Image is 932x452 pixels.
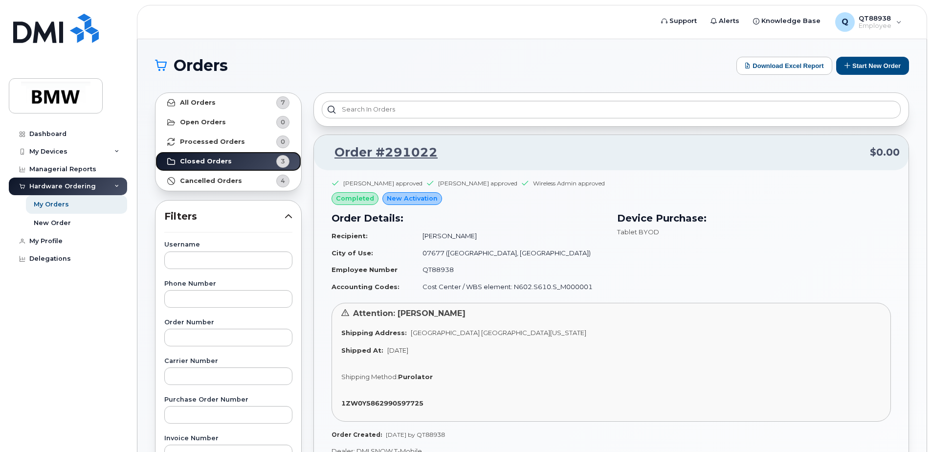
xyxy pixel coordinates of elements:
a: Processed Orders0 [155,132,301,152]
button: Download Excel Report [736,57,832,75]
strong: Accounting Codes: [332,283,399,291]
td: QT88938 [414,261,605,278]
td: Cost Center / WBS element: N602.S610.S_M000001 [414,278,605,295]
label: Purchase Order Number [164,397,292,403]
strong: Employee Number [332,266,398,273]
label: Username [164,242,292,248]
label: Phone Number [164,281,292,287]
h3: Order Details: [332,211,605,226]
a: All Orders7 [155,93,301,113]
span: 7 [281,98,285,107]
div: Wireless Admin approved [533,179,605,187]
strong: Closed Orders [180,158,232,165]
span: completed [336,194,374,203]
a: Cancelled Orders4 [155,171,301,191]
strong: Cancelled Orders [180,177,242,185]
strong: Shipped At: [341,346,383,354]
span: 3 [281,157,285,166]
span: Shipping Method: [341,373,398,381]
iframe: Messenger Launcher [889,409,925,445]
strong: All Orders [180,99,216,107]
label: Carrier Number [164,358,292,364]
strong: Purolator [398,373,433,381]
div: [PERSON_NAME] approved [343,179,422,187]
span: $0.00 [870,145,900,159]
td: 07677 ([GEOGRAPHIC_DATA], [GEOGRAPHIC_DATA]) [414,245,605,262]
span: New Activation [387,194,438,203]
div: [PERSON_NAME] approved [438,179,517,187]
span: Orders [174,58,228,73]
span: Attention: [PERSON_NAME] [353,309,466,318]
strong: Open Orders [180,118,226,126]
a: Open Orders0 [155,113,301,132]
label: Invoice Number [164,435,292,442]
td: [PERSON_NAME] [414,227,605,245]
a: Order #291022 [323,144,438,161]
button: Start New Order [836,57,909,75]
span: [DATE] by QT88938 [386,431,445,438]
span: Filters [164,209,285,224]
span: 0 [281,137,285,146]
span: [DATE] [387,346,408,354]
strong: 1ZW0Y5862990597725 [341,399,423,407]
a: 1ZW0Y5862990597725 [341,399,427,407]
span: Tablet BYOD [617,228,659,236]
span: 0 [281,117,285,127]
strong: City of Use: [332,249,373,257]
span: [GEOGRAPHIC_DATA] [GEOGRAPHIC_DATA][US_STATE] [411,329,586,337]
label: Order Number [164,319,292,326]
strong: Shipping Address: [341,329,407,337]
strong: Order Created: [332,431,382,438]
span: 4 [281,176,285,185]
strong: Recipient: [332,232,368,240]
strong: Processed Orders [180,138,245,146]
input: Search in orders [322,101,901,118]
a: Closed Orders3 [155,152,301,171]
h3: Device Purchase: [617,211,891,226]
